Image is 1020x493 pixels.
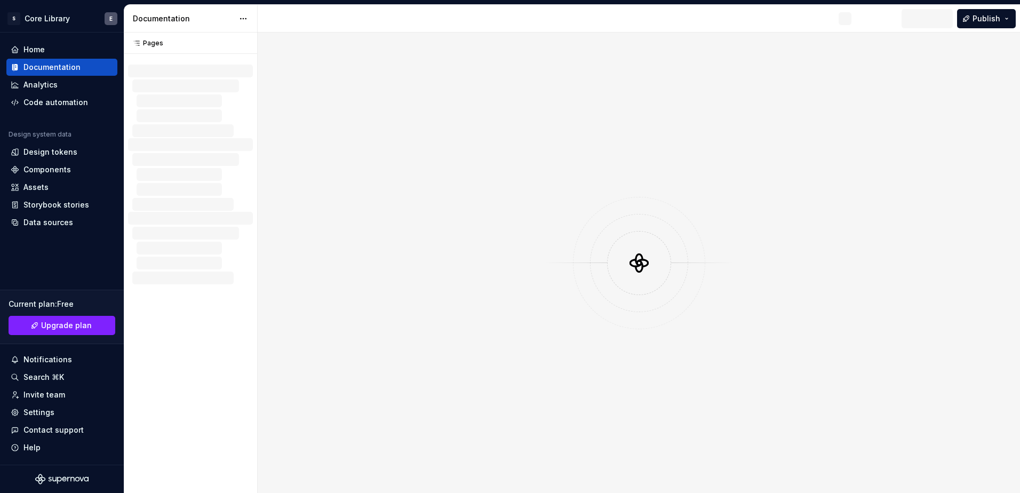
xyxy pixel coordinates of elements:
[6,214,117,231] a: Data sources
[6,94,117,111] a: Code automation
[41,320,92,331] span: Upgrade plan
[109,14,113,23] div: E
[23,79,58,90] div: Analytics
[6,422,117,439] button: Contact support
[133,13,234,24] div: Documentation
[23,44,45,55] div: Home
[23,407,54,418] div: Settings
[23,217,73,228] div: Data sources
[6,179,117,196] a: Assets
[23,389,65,400] div: Invite team
[6,196,117,213] a: Storybook stories
[6,439,117,456] button: Help
[23,442,41,453] div: Help
[7,12,20,25] div: S
[2,7,122,30] button: SCore LibraryE
[23,372,64,383] div: Search ⌘K
[6,76,117,93] a: Analytics
[6,386,117,403] a: Invite team
[6,41,117,58] a: Home
[23,354,72,365] div: Notifications
[23,147,77,157] div: Design tokens
[6,59,117,76] a: Documentation
[9,299,115,309] div: Current plan : Free
[6,161,117,178] a: Components
[25,13,70,24] div: Core Library
[23,62,81,73] div: Documentation
[23,182,49,193] div: Assets
[9,130,71,139] div: Design system data
[6,144,117,161] a: Design tokens
[23,425,84,435] div: Contact support
[6,404,117,421] a: Settings
[957,9,1016,28] button: Publish
[9,316,115,335] button: Upgrade plan
[23,164,71,175] div: Components
[128,39,163,47] div: Pages
[23,97,88,108] div: Code automation
[6,351,117,368] button: Notifications
[973,13,1000,24] span: Publish
[35,474,89,484] svg: Supernova Logo
[6,369,117,386] button: Search ⌘K
[23,200,89,210] div: Storybook stories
